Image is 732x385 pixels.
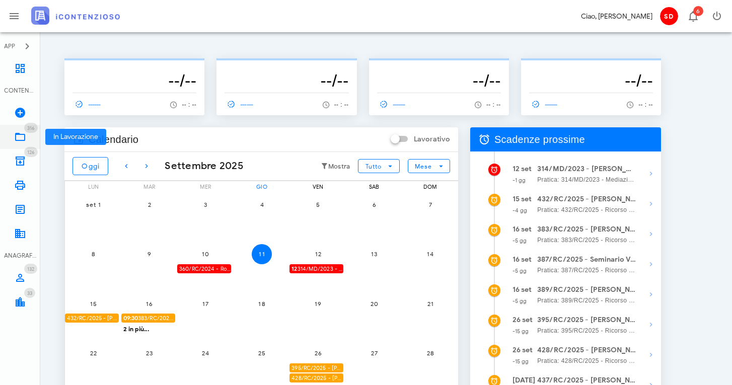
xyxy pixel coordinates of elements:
span: 18 [252,300,272,307]
small: -4 gg [513,207,528,214]
span: 6 [364,201,384,208]
span: Tutto [365,163,382,170]
div: dom [402,181,459,192]
button: Oggi [72,157,108,175]
span: 17 [195,300,215,307]
span: 27 [364,349,384,357]
button: 11 [252,244,272,264]
span: -- : -- [182,101,196,108]
span: 4 [252,201,272,208]
button: Mostra dettagli [641,164,661,184]
span: Pratica: 395/RC/2025 - Ricorso contro Agenzia Delle Entrate Riscossione, Comune di [GEOGRAPHIC_DA... [537,326,636,336]
a: ------ [225,97,258,111]
span: 132 [27,266,34,272]
a: ------ [72,97,106,111]
small: -5 gg [513,267,527,274]
button: 8 [83,244,103,264]
button: Tutto [358,159,399,173]
span: SD [660,7,678,25]
strong: 15 set [513,195,532,203]
button: 6 [364,194,384,214]
span: Calendario [89,131,138,147]
strong: 09:30 [123,315,138,322]
button: 26 [308,343,328,363]
span: Pratica: 387/RC/2025 - Ricorso contro Comune Di Noto (Udienza) [537,265,636,275]
span: 2 [139,201,160,208]
div: 360/RC/2024 - Rosario Amore - Impugnare la Decisione del Giudice [177,264,231,274]
label: Lavorativo [414,134,450,144]
span: 26 [308,349,328,357]
strong: 12 [291,265,297,272]
span: 7 [420,201,441,208]
span: ------ [377,100,406,109]
button: 7 [420,194,441,214]
span: set 1 [83,201,103,208]
span: 14 [420,250,441,258]
span: 10 [195,250,215,258]
button: 22 [83,343,103,363]
button: SD [656,4,681,28]
strong: 26 set [513,346,533,354]
div: 2 in più... [121,324,178,333]
span: ------ [72,100,102,109]
button: 19 [308,293,328,314]
button: 16 [139,293,160,314]
button: Mostra dettagli [641,194,661,214]
div: 395/RC/2025 - [PERSON_NAME] - Invio Memorie per Udienza [289,363,343,373]
div: mer [177,181,234,192]
button: 15 [83,293,103,314]
span: 15 [83,300,103,307]
small: -1 gg [513,177,526,184]
span: Pratica: 383/RC/2025 - Ricorso contro Agenzia Delle Entrate D. P. Di [GEOGRAPHIC_DATA] (Udienza) [537,235,636,245]
small: -15 gg [513,328,529,335]
strong: 395/RC/2025 - [PERSON_NAME] - Invio Memorie per Udienza [537,315,636,326]
span: Distintivo [24,264,37,274]
strong: 314/MD/2023 - [PERSON_NAME]si in Udienza [537,164,636,175]
p: -------------- [72,62,196,70]
span: Distintivo [693,6,703,16]
span: Pratica: 389/RC/2025 - Ricorso contro Agenzia Delle Entrate D. P. Di [GEOGRAPHIC_DATA], Agenzia D... [537,295,636,305]
button: Mostra dettagli [641,345,661,365]
span: 126 [27,149,35,156]
span: -- : -- [486,101,501,108]
strong: 428/RC/2025 - [PERSON_NAME] - Invio Memorie per Udienza [537,345,636,356]
strong: 16 set [513,285,532,294]
span: Pratica: 314/MD/2023 - Mediazione / Reclamo contro REGIONE SICILIA ASS ECONOMICO TASSE AUTO, Agen... [537,175,636,185]
div: 432/RC/2025 - [PERSON_NAME] - Inviare Ricorso [65,314,119,323]
div: sab [346,181,403,192]
span: ------ [529,100,558,109]
span: 3 [195,201,215,208]
span: 25 [252,349,272,357]
button: 14 [420,244,441,264]
small: Mostra [328,163,350,171]
button: 28 [420,343,441,363]
span: 13 [364,250,384,258]
span: Pratica: 428/RC/2025 - Ricorso contro Agenzia Entrate Riscossione, Comune Di Ispica (Udienza) [537,356,636,366]
span: 33 [27,290,32,296]
button: Mese [408,159,450,173]
span: 23 [139,349,160,357]
span: 316 [27,125,35,131]
h3: --/-- [72,70,196,91]
button: 24 [195,343,215,363]
button: Mostra dettagli [641,224,661,244]
strong: 387/RC/2025 - Seminario Vescovile Di Noto - Presentarsi in Udienza [537,254,636,265]
span: 28 [420,349,441,357]
button: 25 [252,343,272,363]
small: -5 gg [513,237,527,244]
div: gio [234,181,290,192]
span: 21 [420,300,441,307]
strong: 16 set [513,225,532,234]
button: 4 [252,194,272,214]
p: -------------- [377,62,501,70]
strong: 12 set [513,165,532,173]
button: 3 [195,194,215,214]
h3: --/-- [377,70,501,91]
small: -15 gg [513,358,529,365]
span: 16 [139,300,160,307]
span: Distintivo [24,123,38,133]
a: ------ [529,97,562,111]
button: 12 [308,244,328,264]
p: -------------- [225,62,348,70]
h3: --/-- [225,70,348,91]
